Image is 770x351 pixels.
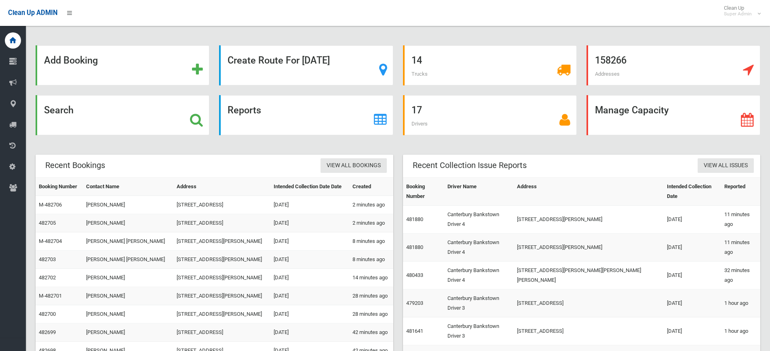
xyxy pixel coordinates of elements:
td: [PERSON_NAME] [83,287,173,305]
td: [DATE] [270,323,349,342]
span: Clean Up ADMIN [8,9,57,17]
strong: 17 [411,104,422,116]
strong: Add Booking [44,55,98,66]
td: 11 minutes ago [721,206,760,234]
a: 481880 [406,216,423,222]
strong: 158266 [595,55,627,66]
th: Driver Name [444,178,514,206]
td: [DATE] [664,262,721,289]
strong: Manage Capacity [595,104,669,116]
td: [STREET_ADDRESS][PERSON_NAME] [173,269,270,287]
a: M-482704 [39,238,62,244]
td: [DATE] [270,196,349,214]
td: [PERSON_NAME] [83,305,173,323]
td: [DATE] [270,269,349,287]
td: [STREET_ADDRESS][PERSON_NAME] [173,232,270,251]
a: View All Issues [698,158,754,173]
td: 8 minutes ago [349,232,393,251]
strong: 14 [411,55,422,66]
span: Addresses [595,71,620,77]
td: [STREET_ADDRESS][PERSON_NAME] [173,287,270,305]
td: [PERSON_NAME] [PERSON_NAME] [83,232,173,251]
a: Reports [219,95,393,135]
td: 2 minutes ago [349,196,393,214]
th: Contact Name [83,178,173,196]
td: [STREET_ADDRESS][PERSON_NAME][PERSON_NAME][PERSON_NAME] [514,262,664,289]
strong: Search [44,104,74,116]
td: 8 minutes ago [349,251,393,269]
td: 14 minutes ago [349,269,393,287]
strong: Reports [228,104,261,116]
a: Add Booking [36,45,209,85]
td: Canterbury Bankstown Driver 3 [444,289,514,317]
td: 28 minutes ago [349,287,393,305]
th: Reported [721,178,760,206]
a: 482703 [39,256,56,262]
td: [STREET_ADDRESS] [514,317,664,345]
a: Create Route For [DATE] [219,45,393,85]
td: 1 hour ago [721,289,760,317]
a: 14 Trucks [403,45,577,85]
td: [DATE] [270,214,349,232]
th: Intended Collection Date Date [270,178,349,196]
a: 481641 [406,328,423,334]
td: [DATE] [270,305,349,323]
td: Canterbury Bankstown Driver 3 [444,317,514,345]
td: [DATE] [664,206,721,234]
td: 1 hour ago [721,317,760,345]
td: [PERSON_NAME] [83,196,173,214]
a: 481880 [406,244,423,250]
td: Canterbury Bankstown Driver 4 [444,206,514,234]
td: [DATE] [270,232,349,251]
td: [STREET_ADDRESS] [514,289,664,317]
td: [DATE] [664,289,721,317]
th: Booking Number [403,178,445,206]
a: 482702 [39,274,56,281]
th: Address [514,178,664,206]
th: Created [349,178,393,196]
a: 482699 [39,329,56,335]
td: [DATE] [270,251,349,269]
td: [PERSON_NAME] [PERSON_NAME] [83,251,173,269]
th: Address [173,178,270,196]
td: [STREET_ADDRESS][PERSON_NAME] [514,234,664,262]
td: 32 minutes ago [721,262,760,289]
a: View All Bookings [321,158,387,173]
td: [STREET_ADDRESS][PERSON_NAME] [173,251,270,269]
td: 28 minutes ago [349,305,393,323]
td: [STREET_ADDRESS][PERSON_NAME] [173,305,270,323]
a: 480433 [406,272,423,278]
td: Canterbury Bankstown Driver 4 [444,262,514,289]
small: Super Admin [724,11,752,17]
td: [PERSON_NAME] [83,269,173,287]
td: [DATE] [664,317,721,345]
th: Intended Collection Date [664,178,721,206]
a: 482700 [39,311,56,317]
a: Manage Capacity [586,95,760,135]
a: 482705 [39,220,56,226]
th: Booking Number [36,178,83,196]
a: M-482706 [39,202,62,208]
td: [PERSON_NAME] [83,214,173,232]
a: 479203 [406,300,423,306]
a: 158266 Addresses [586,45,760,85]
td: [DATE] [664,234,721,262]
strong: Create Route For [DATE] [228,55,330,66]
td: [STREET_ADDRESS][PERSON_NAME] [514,206,664,234]
td: [STREET_ADDRESS] [173,214,270,232]
td: [DATE] [270,287,349,305]
td: Canterbury Bankstown Driver 4 [444,234,514,262]
td: [STREET_ADDRESS] [173,196,270,214]
td: 11 minutes ago [721,234,760,262]
header: Recent Collection Issue Reports [403,157,536,173]
a: 17 Drivers [403,95,577,135]
td: [PERSON_NAME] [83,323,173,342]
span: Trucks [411,71,428,77]
a: Search [36,95,209,135]
span: Clean Up [720,5,760,17]
td: [STREET_ADDRESS] [173,323,270,342]
header: Recent Bookings [36,157,115,173]
td: 2 minutes ago [349,214,393,232]
td: 42 minutes ago [349,323,393,342]
span: Drivers [411,121,428,127]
